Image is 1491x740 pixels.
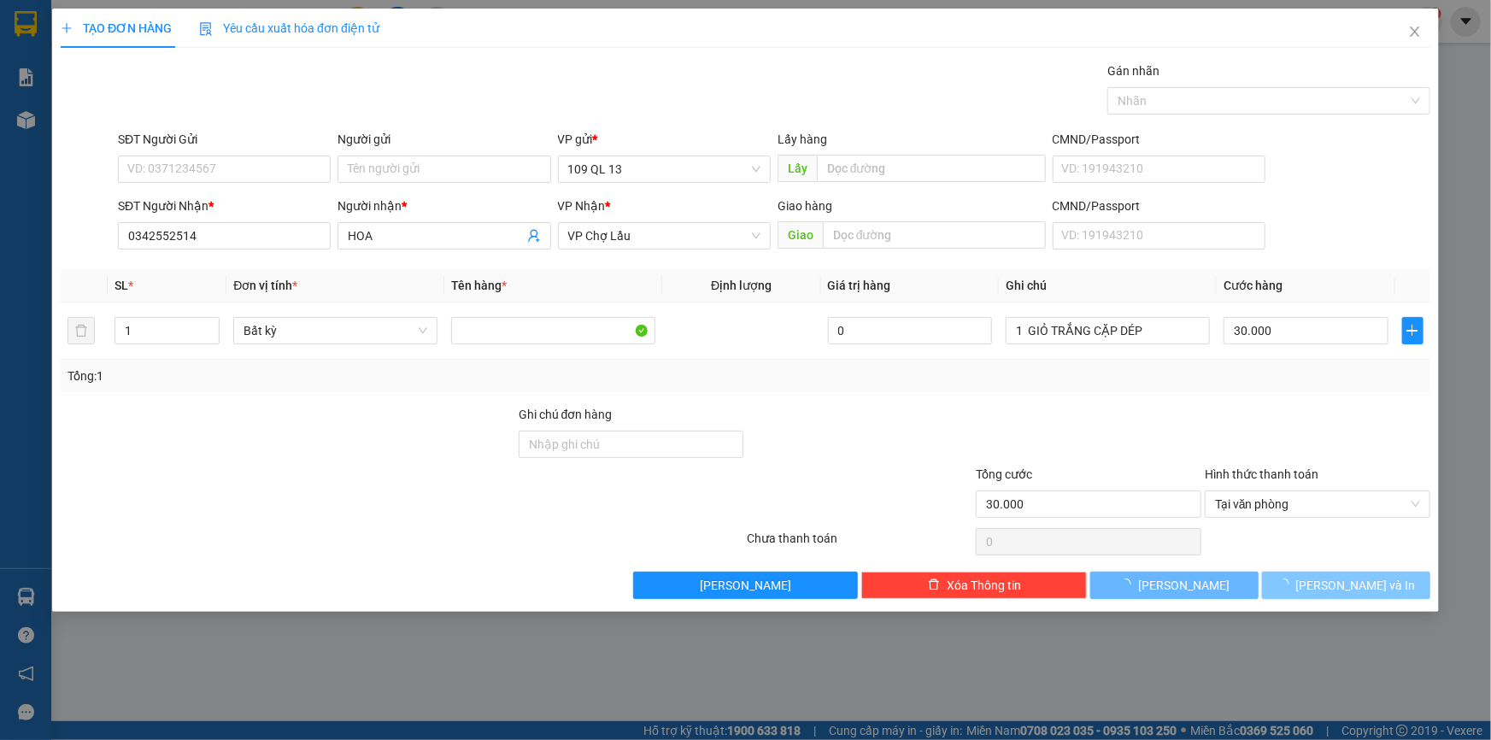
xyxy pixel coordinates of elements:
span: Lấy [778,155,817,182]
label: Gán nhãn [1107,64,1159,78]
span: VP Nhận [558,199,606,213]
span: environment [98,41,112,55]
div: CMND/Passport [1053,197,1265,215]
input: Dọc đường [817,155,1046,182]
input: Ghi Chú [1006,317,1210,344]
label: Ghi chú đơn hàng [519,408,613,421]
button: plus [1402,317,1423,344]
img: icon [199,22,213,36]
span: SL [114,279,128,292]
span: Giá trị hàng [828,279,891,292]
li: 01 [PERSON_NAME] [8,38,326,59]
span: Định lượng [711,279,772,292]
div: Tổng: 1 [68,367,576,385]
button: Close [1391,9,1439,56]
b: GỬI : 109 QL 13 [8,107,173,135]
span: 109 QL 13 [568,156,760,182]
label: Hình thức thanh toán [1205,467,1318,481]
div: SĐT Người Nhận [118,197,331,215]
div: VP gửi [558,130,771,149]
span: Yêu cầu xuất hóa đơn điện tử [199,21,379,35]
img: logo.jpg [8,8,93,93]
button: delete [68,317,95,344]
div: Người gửi [338,130,550,149]
input: VD: Bàn, Ghế [451,317,655,344]
span: plus [61,22,73,34]
span: Tên hàng [451,279,507,292]
span: loading [1119,578,1138,590]
input: Ghi chú đơn hàng [519,431,744,458]
span: loading [1277,578,1296,590]
span: phone [98,62,112,76]
li: 02523854854 [8,59,326,80]
span: Tại văn phòng [1215,491,1420,517]
div: CMND/Passport [1053,130,1265,149]
span: delete [928,578,940,592]
span: Cước hàng [1224,279,1283,292]
div: SĐT Người Gửi [118,130,331,149]
button: [PERSON_NAME] [633,572,859,599]
div: Chưa thanh toán [746,529,975,559]
span: [PERSON_NAME] [700,576,791,595]
span: TẠO ĐƠN HÀNG [61,21,172,35]
input: Dọc đường [823,221,1046,249]
span: VP Chợ Lầu [568,223,760,249]
span: plus [1403,324,1423,338]
span: [PERSON_NAME] [1138,576,1230,595]
button: deleteXóa Thông tin [861,572,1087,599]
button: [PERSON_NAME] và In [1262,572,1430,599]
span: Giao [778,221,823,249]
span: [PERSON_NAME] và In [1296,576,1416,595]
b: [PERSON_NAME] [98,11,242,32]
button: [PERSON_NAME] [1090,572,1259,599]
span: Đơn vị tính [233,279,297,292]
span: user-add [527,229,541,243]
th: Ghi chú [999,269,1217,302]
span: Giao hàng [778,199,832,213]
input: 0 [828,317,993,344]
span: close [1408,25,1422,38]
div: Người nhận [338,197,550,215]
span: Xóa Thông tin [947,576,1021,595]
span: Bất kỳ [244,318,427,344]
span: Lấy hàng [778,132,827,146]
span: Tổng cước [976,467,1032,481]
